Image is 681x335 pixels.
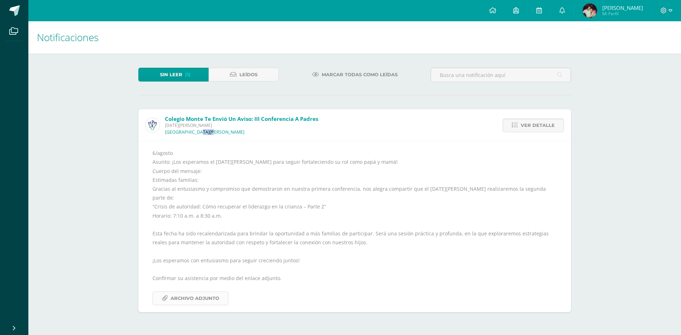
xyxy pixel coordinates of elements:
[209,68,279,82] a: Leídos
[165,115,318,122] span: Colegio Monte te envió un aviso: III Conferencia a padres
[37,30,99,44] span: Notificaciones
[602,11,643,17] span: Mi Perfil
[602,4,643,11] span: [PERSON_NAME]
[583,4,597,18] img: 39663507029ff90682e9bc84b4eb0057.png
[138,68,209,82] a: Sin leer(1)
[521,119,555,132] span: Ver detalle
[153,149,557,305] div: 6/agosto Asunto: ¡Los esperamos el [DATE][PERSON_NAME] para seguir fortaleciendo su rol como papá...
[431,68,571,82] input: Busca una notificación aquí
[165,122,318,128] span: [DATE][PERSON_NAME]
[160,68,182,81] span: Sin leer
[185,68,190,81] span: (1)
[145,118,160,132] img: a3978fa95217fc78923840df5a445bcb.png
[165,129,244,135] p: [GEOGRAPHIC_DATA][PERSON_NAME]
[171,292,219,305] span: Archivo Adjunto
[239,68,258,81] span: Leídos
[322,68,398,81] span: Marcar todas como leídas
[153,291,228,305] a: Archivo Adjunto
[303,68,406,82] a: Marcar todas como leídas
